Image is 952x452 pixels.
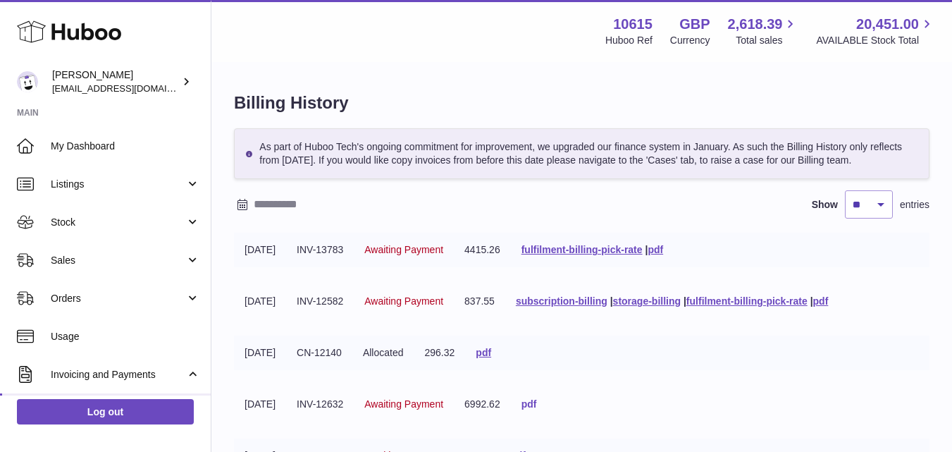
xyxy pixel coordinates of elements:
a: fulfilment-billing-pick-rate [686,295,808,307]
span: | [645,244,648,255]
a: Log out [17,399,194,424]
div: Huboo Ref [605,34,653,47]
span: Orders [51,292,185,305]
span: | [684,295,686,307]
span: 2,618.39 [728,15,783,34]
span: Sales [51,254,185,267]
span: Stock [51,216,185,229]
td: INV-12582 [286,284,354,319]
td: INV-13783 [286,233,354,267]
td: [DATE] [234,336,286,370]
div: As part of Huboo Tech's ongoing commitment for improvement, we upgraded our finance system in Jan... [234,128,929,179]
div: Currency [670,34,710,47]
span: Allocated [363,347,404,358]
td: 837.55 [454,284,505,319]
span: My Dashboard [51,140,200,153]
span: entries [900,198,929,212]
span: Awaiting Payment [364,398,443,410]
a: pdf [476,347,491,358]
span: Total sales [736,34,798,47]
a: subscription-billing [516,295,607,307]
a: pdf [521,398,537,410]
td: [DATE] [234,233,286,267]
span: Listings [51,178,185,191]
span: Usage [51,330,200,343]
div: [PERSON_NAME] [52,68,179,95]
a: fulfilment-billing-pick-rate [521,244,643,255]
span: Awaiting Payment [364,295,443,307]
img: fulfillment@fable.com [17,71,38,92]
span: AVAILABLE Stock Total [816,34,935,47]
td: CN-12140 [286,336,352,370]
td: INV-12632 [286,387,354,422]
td: [DATE] [234,284,286,319]
span: Invoicing and Payments [51,368,185,381]
a: pdf [648,244,663,255]
strong: GBP [679,15,710,34]
span: Awaiting Payment [364,244,443,255]
a: pdf [813,295,829,307]
a: 2,618.39 Total sales [728,15,799,47]
td: [DATE] [234,387,286,422]
a: 20,451.00 AVAILABLE Stock Total [816,15,935,47]
span: 20,451.00 [856,15,919,34]
a: storage-billing [613,295,681,307]
label: Show [812,198,838,212]
h1: Billing History [234,92,929,114]
span: | [610,295,613,307]
td: 4415.26 [454,233,511,267]
span: | [810,295,813,307]
td: 296.32 [414,336,466,370]
span: [EMAIL_ADDRESS][DOMAIN_NAME] [52,83,207,94]
td: 6992.62 [454,387,511,422]
strong: 10615 [613,15,653,34]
